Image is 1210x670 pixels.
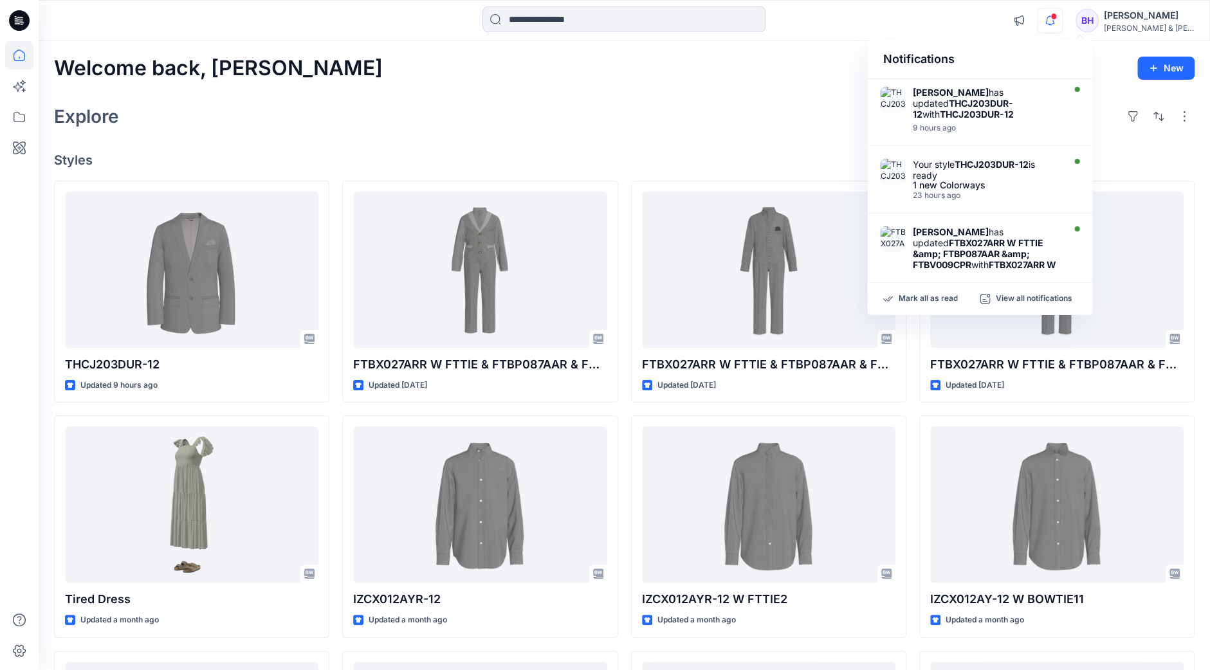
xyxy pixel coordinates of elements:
a: IZCX012AYR-12 [353,426,607,583]
p: FTBX027ARR W FTTIE & FTBP087AAR & FTBV009AUR [930,356,1184,374]
strong: THCJ203DUR-12 [939,109,1013,120]
div: Thursday, September 25, 2025 04:51 [912,191,1060,200]
h2: Welcome back, [PERSON_NAME] [54,57,383,80]
p: Updated [DATE] [657,379,716,392]
button: New [1137,57,1195,80]
p: Updated 9 hours ago [80,379,158,392]
a: IZCX012AY-12 W BOWTIE11 [930,426,1184,583]
strong: FTBX027ARR W FTTIE &amp; FTBP087AAR &amp; FTBV009CPR [912,237,1043,270]
img: THCJ203DUR-12 [880,87,906,113]
div: Your style is ready [912,159,1060,181]
div: has updated with [912,87,1060,120]
p: FTBX027ARR W FTTIE & FTBP087AAR & FTBV009AUR-[PERSON_NAME] [642,356,895,374]
div: Notifications [867,40,1092,79]
p: IZCX012AY-12 W BOWTIE11 [930,590,1184,608]
p: IZCX012AYR-12 [353,590,607,608]
p: THCJ203DUR-12 [65,356,318,374]
p: IZCX012AYR-12 W FTTIE2 [642,590,895,608]
p: Updated [DATE] [369,379,427,392]
h4: Styles [54,152,1195,168]
p: Updated a month ago [369,613,447,627]
a: Tired Dress [65,426,318,583]
div: has updated with [912,226,1060,292]
div: BH [1076,9,1099,32]
img: FTBX027ARR W FTTIE & FTBP087AAR & FTBV009CPR [880,226,906,252]
p: Updated a month ago [80,613,159,627]
p: FTBX027ARR W FTTIE & FTBP087AAR & FTBV009CPR [353,356,607,374]
p: Tired Dress [65,590,318,608]
a: FTBX027ARR W FTTIE & FTBP087AAR & FTBV009CPR [353,192,607,348]
div: [PERSON_NAME] & [PERSON_NAME] [1104,23,1194,33]
p: Mark all as read [898,293,957,305]
div: Thursday, September 25, 2025 18:04 [912,123,1060,132]
a: IZCX012AYR-12 W FTTIE2 [642,426,895,583]
p: Updated a month ago [946,613,1024,627]
strong: [PERSON_NAME] [912,87,988,98]
h2: Explore [54,106,119,127]
img: THCJ203DUR-12 [880,159,906,185]
p: View all notifications [995,293,1072,305]
div: 1 new Colorways [912,181,1060,190]
strong: THCJ203DUR-12 [912,98,1013,120]
div: [PERSON_NAME] [1104,8,1194,23]
a: FTBX027ARR W FTTIE & FTBP087AAR & FTBV009AUR-Badrul [642,192,895,348]
strong: [PERSON_NAME] [912,226,988,237]
p: Updated a month ago [657,613,736,627]
strong: THCJ203DUR-12 [954,159,1028,170]
a: THCJ203DUR-12 [65,192,318,348]
p: Updated [DATE] [946,379,1004,392]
